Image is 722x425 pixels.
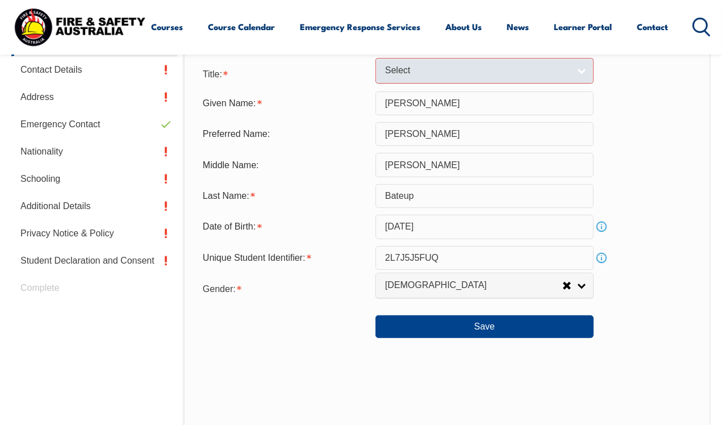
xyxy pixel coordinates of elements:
a: Info [594,219,610,235]
a: Learner Portal [554,13,612,40]
a: Emergency Contact [11,111,177,138]
a: Address [11,84,177,111]
a: Additional Details [11,193,177,220]
a: Course Calendar [208,13,276,40]
a: Contact [637,13,669,40]
span: Select [385,65,569,77]
div: Preferred Name: [194,123,375,145]
input: Select Date... [375,215,594,239]
div: Last Name is required. [194,185,375,207]
div: Title is required. [194,62,375,85]
div: Date of Birth is required. [194,216,375,238]
button: Save [375,315,594,338]
div: Given Name is required. [194,93,375,114]
span: [DEMOGRAPHIC_DATA] [385,280,562,291]
a: Info [594,250,610,266]
input: 10 Characters no 1, 0, O or I [375,246,594,270]
a: Contact Details [11,56,177,84]
a: Nationality [11,138,177,165]
span: Gender: [203,284,236,294]
a: News [507,13,529,40]
a: Student Declaration and Consent [11,247,177,274]
span: Title: [203,69,222,79]
div: Gender is required. [194,277,375,299]
a: Schooling [11,165,177,193]
a: Emergency Response Services [301,13,421,40]
div: Unique Student Identifier is required. [194,247,375,269]
a: About Us [446,13,482,40]
a: Courses [152,13,183,40]
div: Middle Name: [194,154,375,176]
a: Privacy Notice & Policy [11,220,177,247]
